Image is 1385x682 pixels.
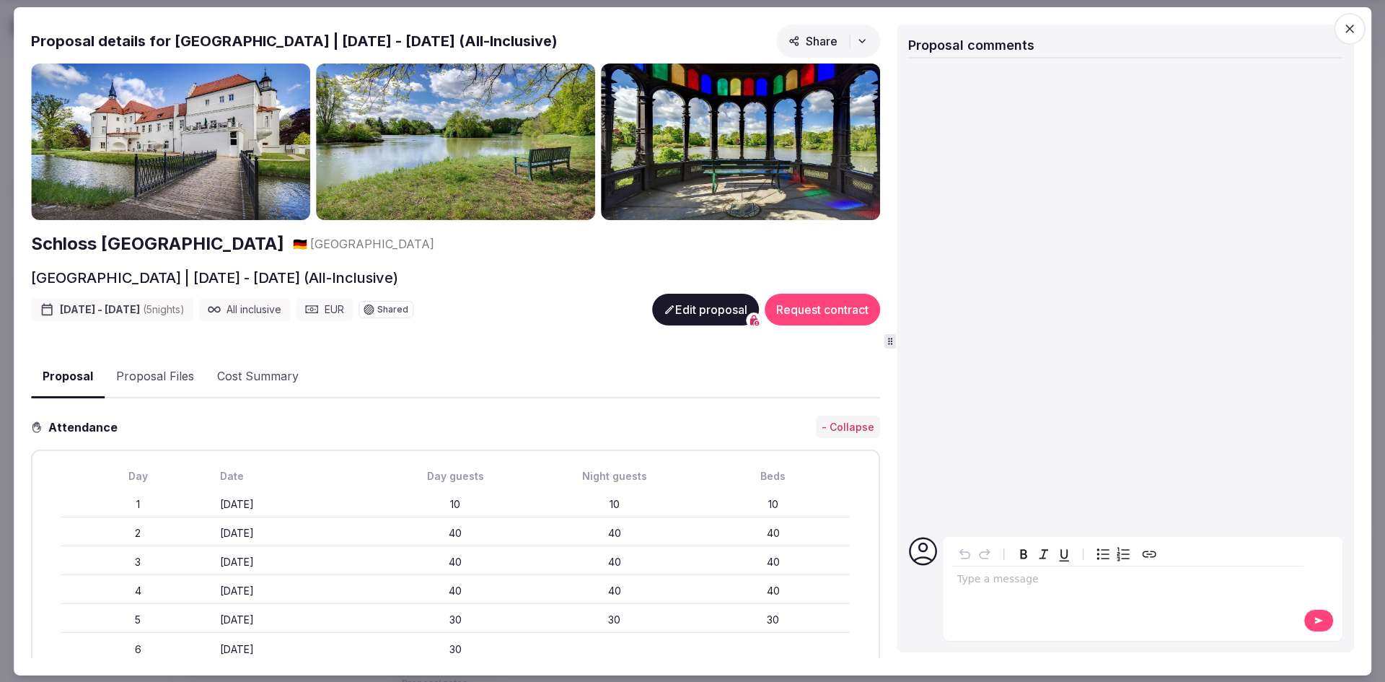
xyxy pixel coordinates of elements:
button: 🇩🇪 [293,236,307,252]
div: 40 [538,526,691,541]
img: Gallery photo 3 [601,63,880,220]
div: 40 [379,584,532,598]
button: Italic [1034,544,1054,564]
img: Gallery photo 1 [31,63,310,220]
div: 10 [697,497,850,512]
div: 40 [697,584,850,598]
div: 30 [379,613,532,627]
button: Request contract [765,294,880,325]
div: Day [61,469,214,484]
div: toggle group [1093,544,1133,564]
div: 5 [61,613,214,627]
div: Beds [697,469,850,484]
div: 30 [379,642,532,657]
div: 40 [379,555,532,569]
button: Bold [1014,544,1034,564]
div: 40 [538,584,691,598]
button: Edit proposal [652,294,759,325]
span: Share [788,33,837,48]
div: Day guests [379,469,532,484]
div: 6 [61,642,214,657]
span: 🇩🇪 [293,237,307,251]
div: Night guests [538,469,691,484]
h2: Proposal details for [GEOGRAPHIC_DATA] | [DATE] - [DATE] (All-Inclusive) [31,30,558,51]
span: [GEOGRAPHIC_DATA] [310,236,434,252]
span: ( 5 night s ) [143,303,185,315]
div: 2 [61,526,214,541]
button: Underline [1054,544,1074,564]
button: Share [776,24,880,57]
div: 10 [379,497,532,512]
button: Proposal Files [105,356,206,398]
div: 10 [538,497,691,512]
div: All inclusive [199,298,290,321]
div: [DATE] [220,584,373,598]
div: [DATE] [220,497,373,512]
div: Date [220,469,373,484]
button: Proposal [31,356,105,398]
div: 30 [697,613,850,627]
span: [DATE] - [DATE] [60,302,185,317]
div: editable markdown [951,567,1303,595]
div: 1 [61,497,214,512]
div: 40 [697,526,850,541]
div: [DATE] [220,642,373,657]
a: Schloss [GEOGRAPHIC_DATA] [31,232,284,256]
div: [DATE] [220,555,373,569]
h2: [GEOGRAPHIC_DATA] | [DATE] - [DATE] (All-Inclusive) [31,268,398,288]
div: 40 [379,526,532,541]
div: 30 [538,613,691,627]
button: Numbered list [1113,544,1133,564]
h3: Attendance [43,419,129,436]
div: 40 [697,555,850,569]
button: Create link [1139,544,1159,564]
button: - Collapse [816,416,880,439]
button: Bulleted list [1093,544,1113,564]
img: Gallery photo 2 [316,63,595,220]
span: Shared [377,305,408,314]
div: [DATE] [220,526,373,541]
span: Proposal comments [908,37,1034,52]
button: Cost Summary [206,356,310,398]
div: [DATE] [220,613,373,627]
div: 4 [61,584,214,598]
div: 40 [538,555,691,569]
div: EUR [296,298,353,321]
div: 3 [61,555,214,569]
